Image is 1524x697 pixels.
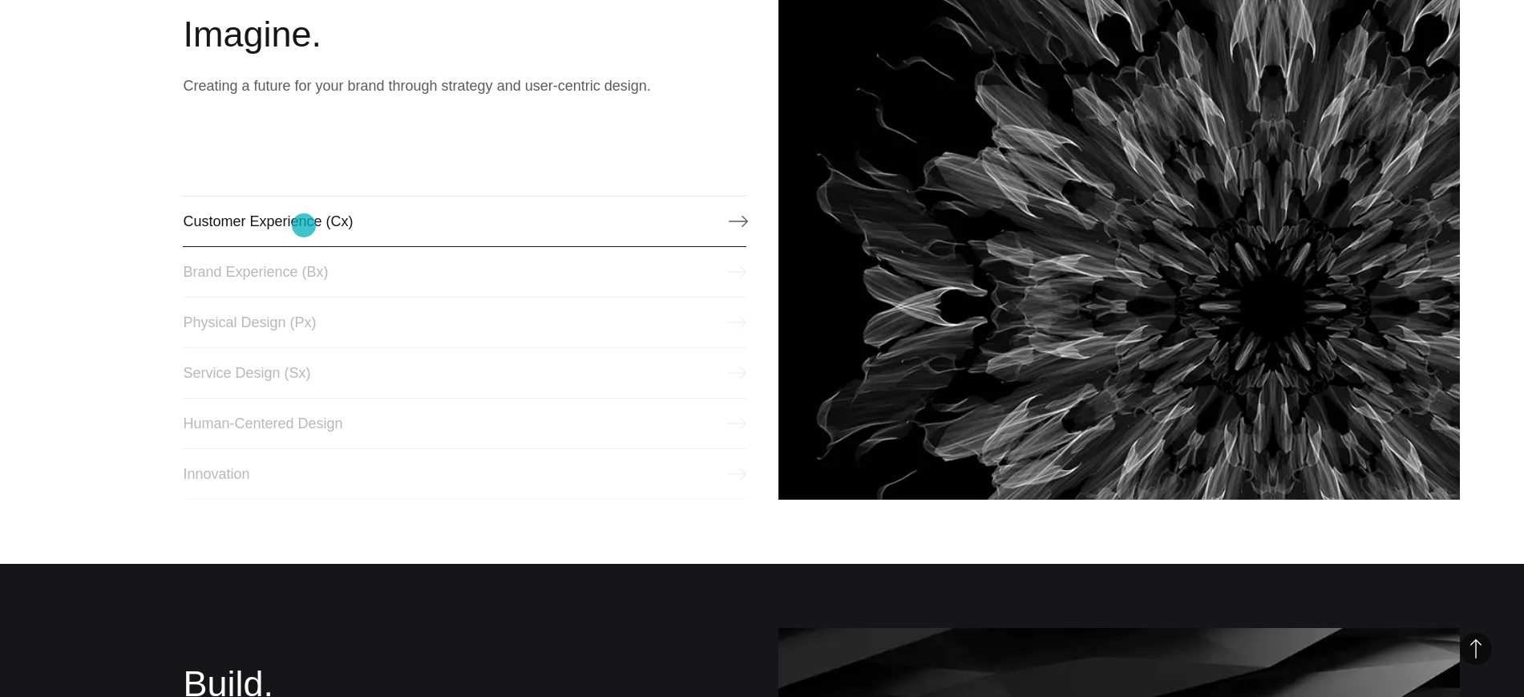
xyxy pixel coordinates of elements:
[183,196,746,247] a: Customer Experience (Cx)
[183,75,746,97] p: Creating a future for your brand through strategy and user-centric design.
[183,448,746,500] a: Innovation
[183,297,746,348] a: Physical Design (Px)
[183,10,746,59] h2: Imagine.
[183,246,746,298] a: Brand Experience (Bx)
[183,398,746,449] a: Human-Centered Design
[183,347,746,399] a: Service Design (Sx)
[1460,633,1492,665] button: Back to Top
